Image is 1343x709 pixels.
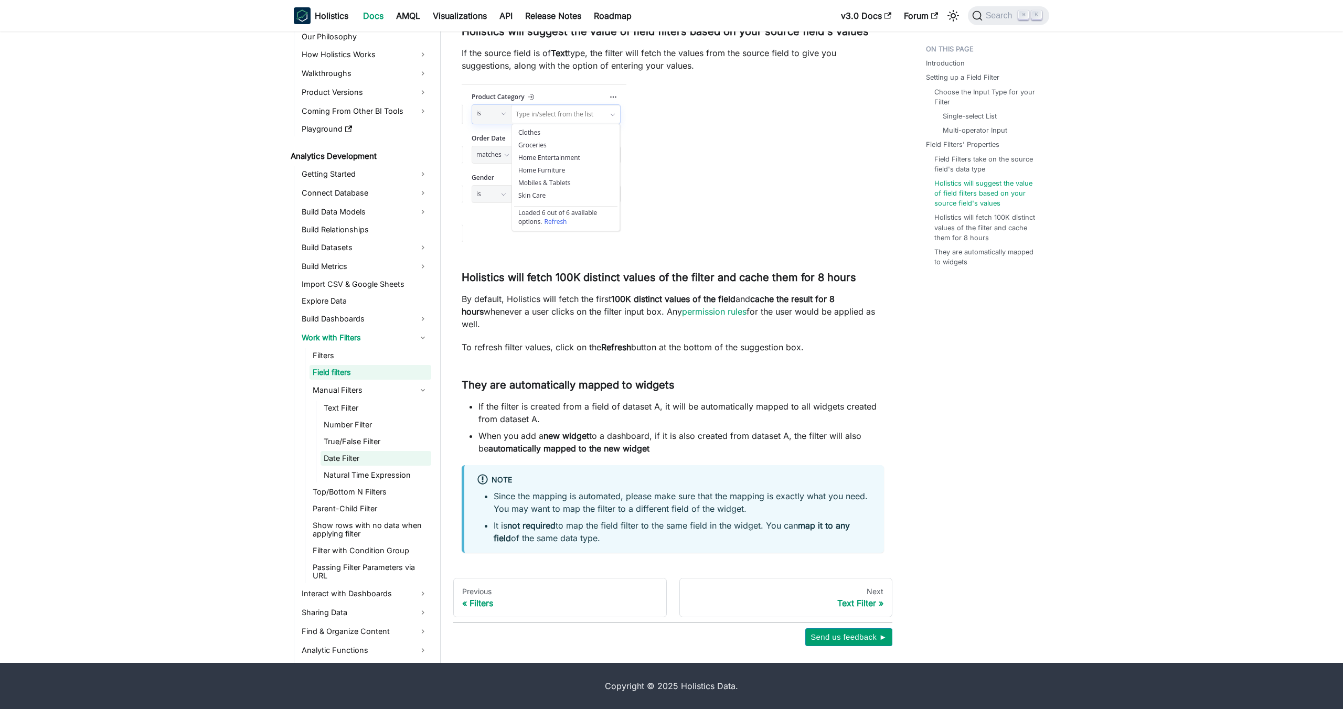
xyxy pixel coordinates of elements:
[611,294,736,304] strong: 100K distinct values of the field
[299,277,431,292] a: Import CSV & Google Sheets
[926,72,999,82] a: Setting up a Field Filter
[682,306,747,317] a: permission rules
[477,474,871,487] div: Note
[299,166,431,182] a: Getting Started
[294,7,311,24] img: Holistics
[299,203,431,220] a: Build Data Models
[453,578,892,618] nav: Docs pages
[299,65,431,82] a: Walkthroughs
[321,401,431,415] a: Text Filter
[478,400,884,425] li: If the filter is created from a field of dataset A, it will be automatically mapped to all widget...
[321,451,431,466] a: Date Filter
[462,587,658,596] div: Previous
[926,139,999,149] a: Field Filters' Properties
[1031,10,1042,20] kbd: K
[462,294,835,317] strong: cache the result for 8 hours
[934,87,1039,107] a: Choose the Input Type for your Filter
[1018,10,1029,20] kbd: ⌘
[462,293,884,330] p: By default, Holistics will fetch the first and whenever a user clicks on the filter input box. An...
[299,329,431,346] a: Work with Filters
[321,434,431,449] a: True/False Filter
[310,485,431,499] a: Top/Bottom N Filters
[310,543,431,558] a: Filter with Condition Group
[805,628,892,646] button: Send us feedback ►
[488,443,649,454] strong: automatically mapped to the new widget
[811,630,887,644] span: Send us feedback ►
[299,122,431,136] a: Playground
[299,185,431,201] a: Connect Database
[462,271,884,284] h3: Holistics will fetch 100K distinct values of the filter and cache them for 8 hours
[543,431,589,441] strong: new widget
[943,125,1007,135] a: Multi-operator Input
[294,7,348,24] a: HolisticsHolistics
[299,294,431,308] a: Explore Data
[315,9,348,22] b: Holistics
[462,25,884,38] h3: Holistics will suggest the value of field filters based on your source field's values
[934,247,1039,267] a: They are automatically mapped to widgets
[519,7,588,24] a: Release Notes
[934,178,1039,209] a: Holistics will suggest the value of field filters based on your source field's values
[357,7,390,24] a: Docs
[588,7,638,24] a: Roadmap
[299,258,431,275] a: Build Metrics
[934,212,1039,243] a: Holistics will fetch 100K distinct values of the filter and cache them for 8 hours
[310,501,431,516] a: Parent-Child Filter
[299,29,431,44] a: Our Philosophy
[462,47,884,72] p: If the source field is of type, the filter will fetch the values from the source field to give yo...
[898,7,944,24] a: Forum
[390,7,427,24] a: AMQL
[299,585,431,602] a: Interact with Dashboards
[688,598,884,608] div: Text Filter
[299,84,431,101] a: Product Versions
[494,520,850,543] strong: map it to any field
[310,518,431,541] a: Show rows with no data when applying filter
[453,578,667,618] a: PreviousFilters
[299,46,431,63] a: How Holistics Works
[507,520,556,531] strong: not required
[338,680,1005,692] div: Copyright © 2025 Holistics Data.
[983,11,1019,20] span: Search
[299,661,431,678] a: Date & Time
[934,154,1039,174] a: Field Filters take on the source field's data type
[310,382,431,399] a: Manual Filters
[688,587,884,596] div: Next
[287,149,431,164] a: Analytics Development
[299,310,431,327] a: Build Dashboards
[679,578,893,618] a: NextText Filter
[321,468,431,482] a: Natural Time Expression
[299,239,431,256] a: Build Datasets
[493,7,519,24] a: API
[478,429,884,455] li: When you add a to a dashboard, if it is also created from dataset A, the filter will also be
[310,560,431,583] a: Passing Filter Parameters via URL
[601,342,631,352] strong: Refresh
[299,604,431,621] a: Sharing Data
[968,6,1049,25] button: Search (Command+K)
[835,7,898,24] a: v3.0 Docs
[310,365,431,380] a: Field filters
[299,623,431,640] a: Find & Organize Content
[494,519,871,544] li: It is to map the field filter to the same field in the widget. You can of the same data type.
[310,348,431,363] a: Filters
[494,490,871,515] li: Since the mapping is automated, please make sure that the mapping is exactly what you need. You m...
[551,48,568,58] strong: Text
[462,341,884,353] p: To refresh filter values, click on the button at the bottom of the suggestion box.
[299,103,431,120] a: Coming From Other BI Tools
[299,222,431,237] a: Build Relationships
[427,7,493,24] a: Visualizations
[299,642,431,659] a: Analytic Functions
[926,58,965,68] a: Introduction
[945,7,962,24] button: Switch between dark and light mode (currently light mode)
[321,417,431,432] a: Number Filter
[462,598,658,608] div: Filters
[943,111,997,121] a: Single-select List
[462,379,884,392] h3: They are automatically mapped to widgets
